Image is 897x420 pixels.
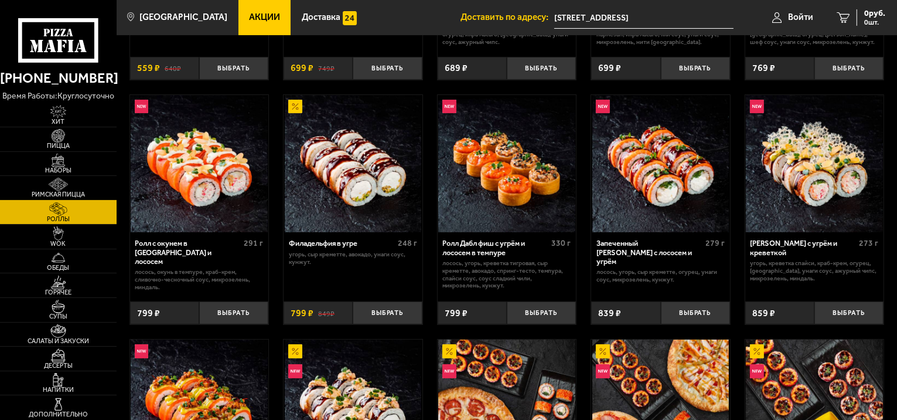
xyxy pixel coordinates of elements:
p: угорь, креветка спайси, краб-крем, огурец, [GEOGRAPHIC_DATA], унаги соус, ажурный чипс, микрозеле... [750,260,878,282]
span: 291 г [244,238,263,248]
img: Акционный [288,100,302,114]
img: Новинка [135,344,149,358]
img: Акционный [596,344,610,358]
button: Выбрать [814,57,884,80]
a: НовинкаРолл с окунем в темпуре и лососем [130,95,269,232]
span: [GEOGRAPHIC_DATA] [139,13,227,22]
span: 769 ₽ [752,63,775,73]
span: 699 ₽ [598,63,621,73]
img: Акционный [288,344,302,358]
s: 640 ₽ [165,63,181,73]
span: Санкт-Петербург, проспект Солидарности, 23к1 [554,7,734,29]
span: 559 ₽ [137,63,160,73]
img: Новинка [750,100,764,114]
span: 799 ₽ [445,309,468,318]
a: НовинкаРолл Дабл фиш с угрём и лососем в темпуре [438,95,577,232]
img: Новинка [442,100,456,114]
span: 799 ₽ [137,309,160,318]
span: 279 г [705,238,725,248]
span: Войти [788,13,813,22]
img: Ролл Калипсо с угрём и креветкой [746,95,883,232]
a: НовинкаРолл Калипсо с угрём и креветкой [745,95,884,232]
img: Акционный [750,344,764,358]
span: 859 ₽ [752,309,775,318]
p: лосось, угорь, креветка тигровая, Сыр креметте, авокадо, спринг-тесто, темпура, спайси соус, соус... [442,260,571,290]
img: Новинка [596,100,610,114]
span: 273 г [860,238,879,248]
button: Выбрать [661,57,730,80]
p: угорь, Сыр креметте, авокадо, унаги соус, кунжут. [289,251,417,266]
span: 839 ₽ [598,309,621,318]
span: 689 ₽ [445,63,468,73]
span: 0 шт. [864,19,885,26]
img: Ролл с окунем в темпуре и лососем [131,95,268,232]
div: Филадельфия в угре [289,239,395,248]
input: Ваш адрес доставки [554,7,734,29]
button: Выбрать [814,302,884,324]
span: 248 г [398,238,417,248]
img: Запеченный ролл Гурмэ с лососем и угрём [592,95,729,232]
div: [PERSON_NAME] с угрём и креветкой [750,239,856,257]
img: Новинка [750,364,764,378]
s: 749 ₽ [318,63,335,73]
p: лосось, окунь в темпуре, краб-крем, сливочно-чесночный соус, микрозелень, миндаль. [135,269,263,291]
div: Запеченный [PERSON_NAME] с лососем и угрём [596,239,702,266]
img: Новинка [288,364,302,378]
img: Филадельфия в угре [285,95,422,232]
span: Доставить по адресу: [461,13,554,22]
button: Выбрать [507,302,576,324]
a: АкционныйФиладельфия в угре [284,95,422,232]
div: Ролл с окунем в [GEOGRAPHIC_DATA] и лососем [135,239,241,266]
button: Выбрать [199,57,268,80]
img: Новинка [596,364,610,378]
a: НовинкаЗапеченный ролл Гурмэ с лососем и угрём [591,95,730,232]
p: лосось, угорь, Сыр креметте, огурец, унаги соус, микрозелень, кунжут. [596,269,725,284]
img: Акционный [442,344,456,358]
button: Выбрать [353,302,422,324]
span: 699 ₽ [291,63,313,73]
s: 849 ₽ [318,309,335,318]
span: 330 г [552,238,571,248]
div: Ролл Дабл фиш с угрём и лососем в темпуре [442,239,548,257]
img: 15daf4d41897b9f0e9f617042186c801.svg [343,11,357,25]
img: Ролл Дабл фиш с угрём и лососем в темпуре [438,95,575,232]
span: 0 руб. [864,9,885,18]
button: Выбрать [507,57,576,80]
span: 799 ₽ [291,309,313,318]
span: Доставка [302,13,340,22]
img: Новинка [135,100,149,114]
img: Новинка [442,364,456,378]
span: Акции [249,13,280,22]
button: Выбрать [199,302,268,324]
button: Выбрать [661,302,730,324]
button: Выбрать [353,57,422,80]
